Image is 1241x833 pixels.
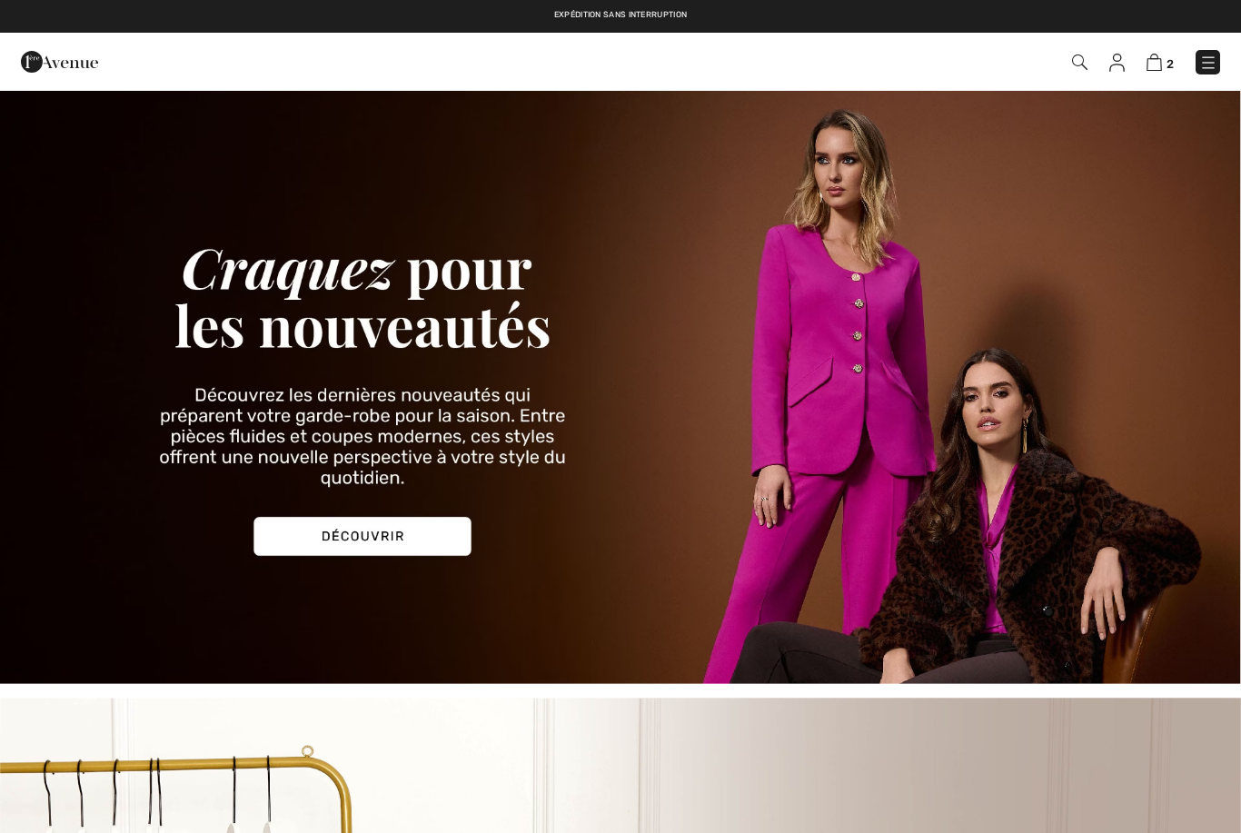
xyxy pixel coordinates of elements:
[1167,57,1174,71] span: 2
[21,44,98,80] img: 1ère Avenue
[1109,54,1125,72] img: Mes infos
[1072,55,1087,70] img: Recherche
[21,52,98,69] a: 1ère Avenue
[1147,54,1162,71] img: Panier d'achat
[1199,54,1217,72] img: Menu
[1147,51,1174,73] a: 2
